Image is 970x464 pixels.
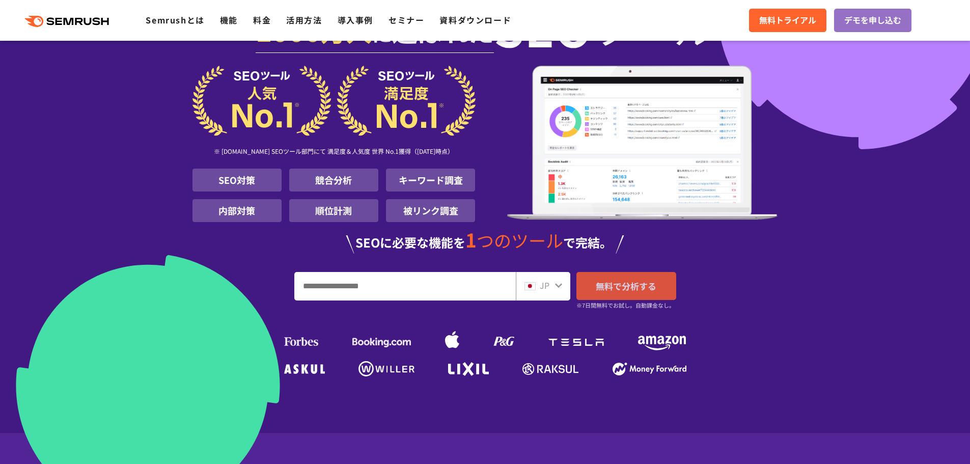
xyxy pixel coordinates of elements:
a: 無料トライアル [749,9,826,32]
span: で完結。 [563,233,612,251]
li: 内部対策 [192,199,282,222]
li: キーワード調査 [386,169,475,192]
span: SEO [494,6,592,47]
small: ※7日間無料でお試し。自動課金なし。 [576,301,675,310]
li: 競合分析 [289,169,378,192]
li: SEO対策 [192,169,282,192]
span: 無料トライアル [759,14,816,27]
a: 無料で分析する [576,272,676,300]
li: 被リンク調査 [386,199,475,222]
span: 1 [465,226,477,253]
div: ※ [DOMAIN_NAME] SEOツール部門にて 満足度＆人気度 世界 No.1獲得（[DATE]時点） [192,136,476,169]
input: URL、キーワードを入力してください [295,272,515,300]
a: 料金 [253,14,271,26]
span: つのツール [477,228,563,253]
a: 資料ダウンロード [439,14,511,26]
span: デモを申し込む [844,14,901,27]
a: 導入事例 [338,14,373,26]
a: 活用方法 [286,14,322,26]
span: ツール [592,6,714,47]
span: JP [540,279,549,291]
a: Semrushとは [146,14,204,26]
a: デモを申し込む [834,9,911,32]
a: セミナー [389,14,424,26]
a: 機能 [220,14,238,26]
li: 順位計測 [289,199,378,222]
span: 無料で分析する [596,280,656,292]
div: SEOに必要な機能を [192,230,778,254]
